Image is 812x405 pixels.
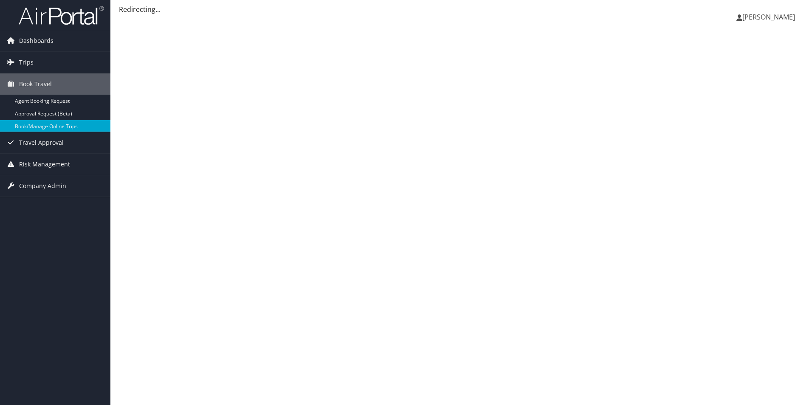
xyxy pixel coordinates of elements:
[19,175,66,197] span: Company Admin
[19,132,64,153] span: Travel Approval
[19,6,104,25] img: airportal-logo.png
[736,4,804,30] a: [PERSON_NAME]
[19,154,70,175] span: Risk Management
[19,73,52,95] span: Book Travel
[19,52,34,73] span: Trips
[19,30,54,51] span: Dashboards
[742,12,795,22] span: [PERSON_NAME]
[119,4,804,14] div: Redirecting...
